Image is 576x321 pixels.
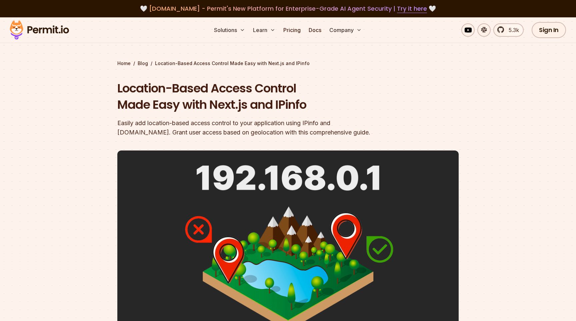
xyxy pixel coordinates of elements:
[117,60,131,67] a: Home
[281,23,303,37] a: Pricing
[117,60,459,67] div: / /
[7,19,72,41] img: Permit logo
[532,22,566,38] a: Sign In
[306,23,324,37] a: Docs
[16,4,560,13] div: 🤍 🤍
[117,80,373,113] h1: Location-Based Access Control Made Easy with Next.js and IPinfo
[327,23,364,37] button: Company
[397,4,427,13] a: Try it here
[117,118,373,137] div: Easily add location-based access control to your application using IPinfo and [DOMAIN_NAME]. Gran...
[138,60,148,67] a: Blog
[493,23,524,37] a: 5.3k
[149,4,427,13] span: [DOMAIN_NAME] - Permit's New Platform for Enterprise-Grade AI Agent Security |
[211,23,248,37] button: Solutions
[250,23,278,37] button: Learn
[505,26,519,34] span: 5.3k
